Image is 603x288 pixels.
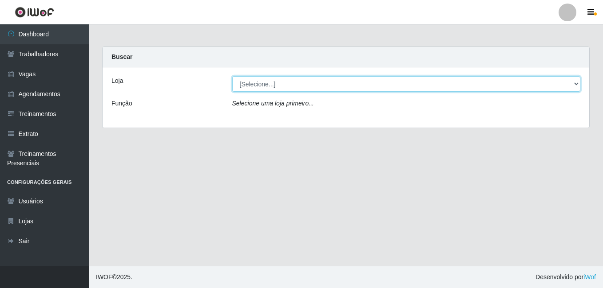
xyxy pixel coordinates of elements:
[96,273,112,280] span: IWOF
[111,99,132,108] label: Função
[536,272,596,282] span: Desenvolvido por
[111,53,132,60] strong: Buscar
[15,7,54,18] img: CoreUI Logo
[232,100,314,107] i: Selecione uma loja primeiro...
[96,272,132,282] span: © 2025 .
[583,273,596,280] a: iWof
[111,76,123,86] label: Loja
